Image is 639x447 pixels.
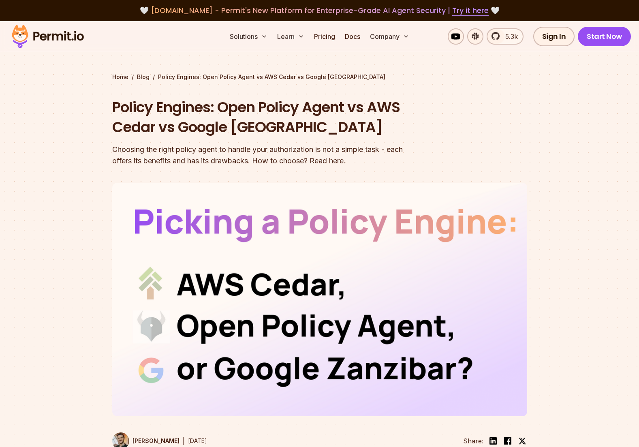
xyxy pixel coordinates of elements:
p: [PERSON_NAME] [133,437,180,445]
button: Learn [274,28,308,45]
a: Blog [137,73,150,81]
button: Company [367,28,412,45]
img: Policy Engines: Open Policy Agent vs AWS Cedar vs Google Zanzibar [112,183,527,416]
a: Try it here [452,5,489,16]
span: [DOMAIN_NAME] - Permit's New Platform for Enterprise-Grade AI Agent Security | [151,5,489,15]
img: Permit logo [8,23,88,50]
a: Home [112,73,128,81]
a: Pricing [311,28,338,45]
h1: Policy Engines: Open Policy Agent vs AWS Cedar vs Google [GEOGRAPHIC_DATA] [112,97,423,137]
button: Solutions [227,28,271,45]
div: 🤍 🤍 [19,5,620,16]
img: twitter [518,437,526,445]
li: Share: [463,436,483,446]
a: Start Now [578,27,631,46]
a: 5.3k [487,28,524,45]
a: Sign In [533,27,575,46]
time: [DATE] [188,437,207,444]
span: 5.3k [500,32,518,41]
img: facebook [503,436,513,446]
div: Choosing the right policy agent to handle your authorization is not a simple task - each offers i... [112,144,423,167]
div: / / [112,73,527,81]
div: | [183,436,185,446]
img: linkedin [488,436,498,446]
a: Docs [342,28,363,45]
